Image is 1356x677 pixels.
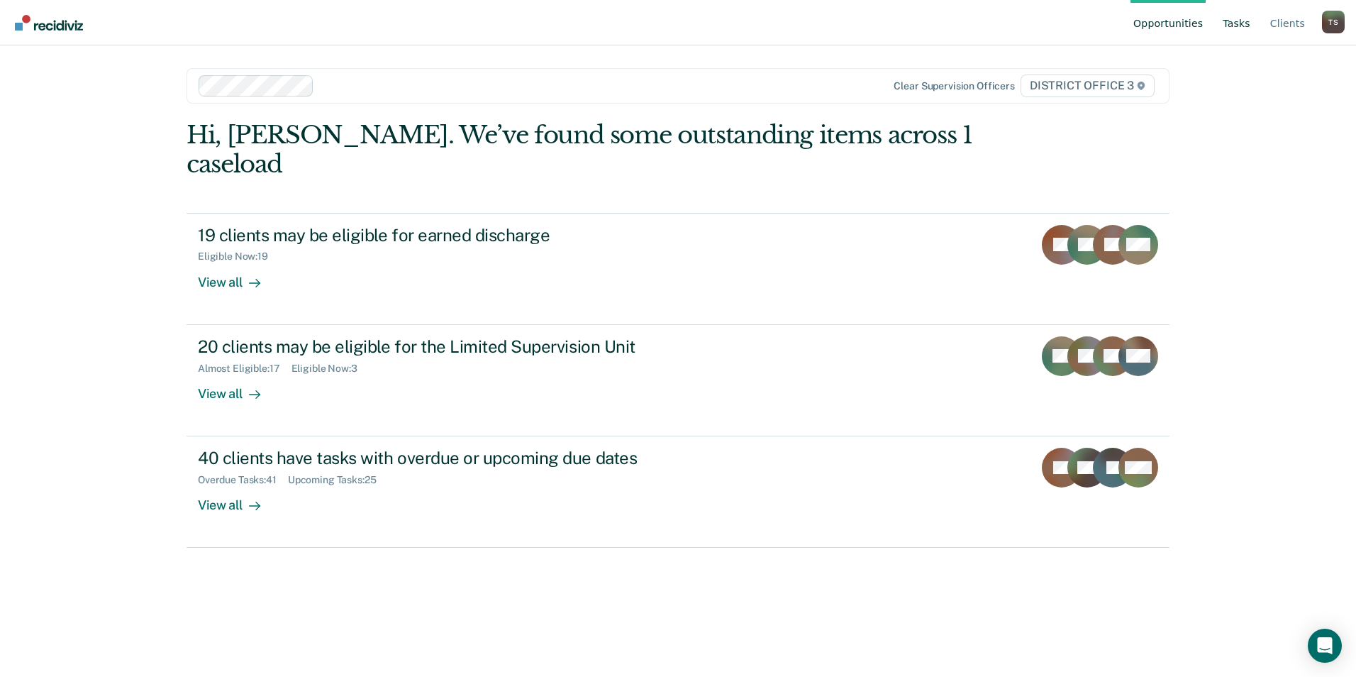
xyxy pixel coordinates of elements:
div: T S [1322,11,1345,33]
span: DISTRICT OFFICE 3 [1021,75,1155,97]
div: Eligible Now : 19 [198,251,279,263]
div: View all [198,374,277,402]
div: Hi, [PERSON_NAME]. We’ve found some outstanding items across 1 caseload [187,121,973,179]
div: Upcoming Tasks : 25 [288,474,388,486]
div: Overdue Tasks : 41 [198,474,288,486]
div: Eligible Now : 3 [291,363,369,375]
div: 20 clients may be eligible for the Limited Supervision Unit [198,336,696,357]
a: 40 clients have tasks with overdue or upcoming due datesOverdue Tasks:41Upcoming Tasks:25View all [187,436,1169,548]
div: 40 clients have tasks with overdue or upcoming due dates [198,448,696,468]
a: 20 clients may be eligible for the Limited Supervision UnitAlmost Eligible:17Eligible Now:3View all [187,325,1169,436]
button: Profile dropdown button [1322,11,1345,33]
div: Open Intercom Messenger [1308,629,1342,663]
div: View all [198,263,277,290]
a: 19 clients may be eligible for earned dischargeEligible Now:19View all [187,213,1169,325]
div: Almost Eligible : 17 [198,363,291,375]
div: 19 clients may be eligible for earned discharge [198,225,696,246]
img: Recidiviz [15,15,83,31]
div: Clear supervision officers [894,80,1014,92]
div: View all [198,486,277,514]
